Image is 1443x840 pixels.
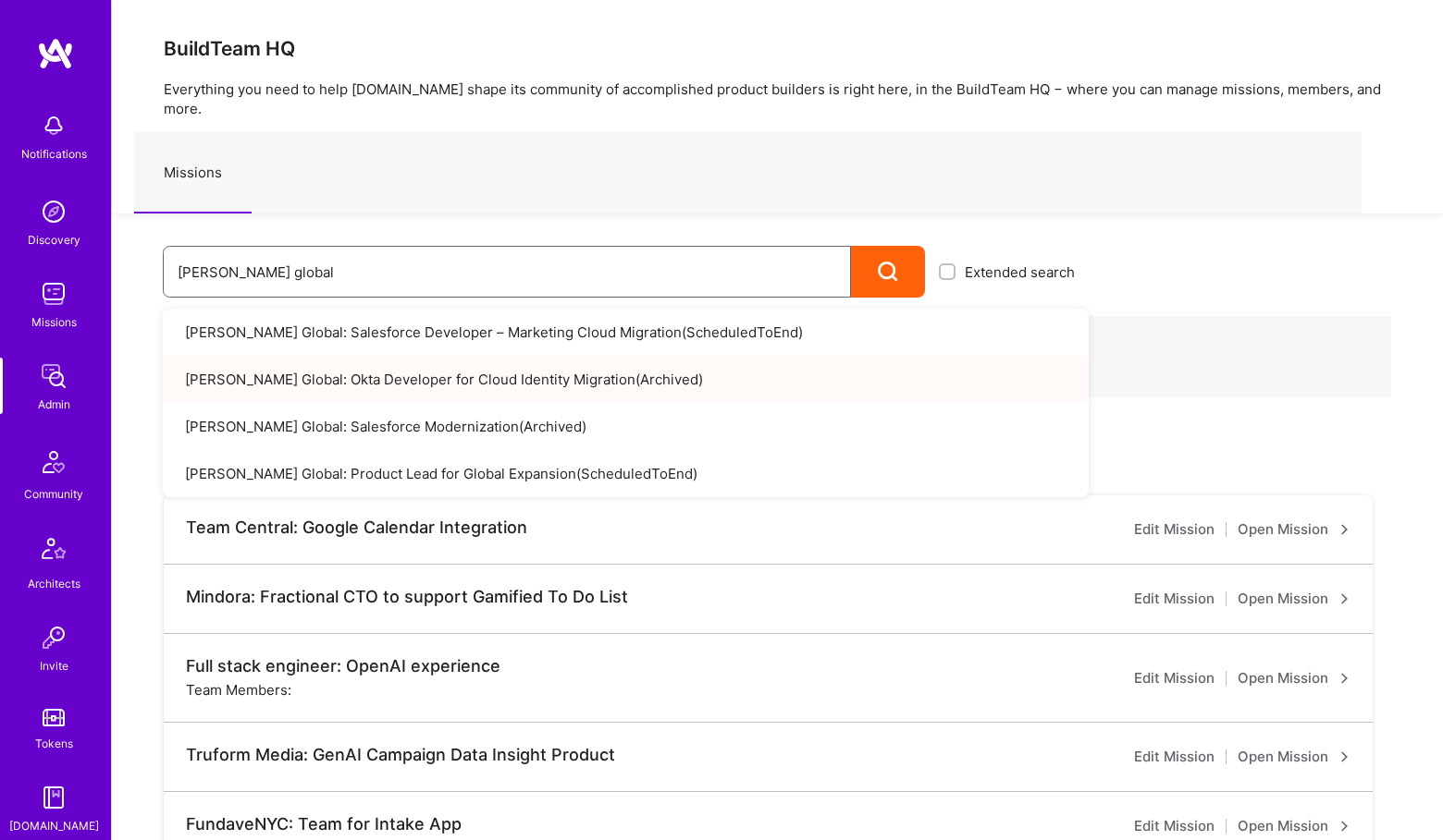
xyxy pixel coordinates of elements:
a: [PERSON_NAME] Global: Okta Developer for Cloud Identity Migration(Archived) [163,356,1089,403]
img: discovery [35,193,72,230]
img: Architects [31,530,76,574]
a: Open Mission [1238,667,1350,689]
div: Mindora: Fractional CTO to support Gamified To Do List [186,587,628,607]
a: Edit Mission [1134,588,1215,610]
div: Team Central: Google Calendar Integration [186,517,527,538]
a: Open Mission [1238,815,1350,837]
div: Team Members: [186,680,291,700]
p: Everything you need to help [DOMAIN_NAME] shape its community of accomplished product builders is... [164,79,1391,118]
img: tokens [43,709,65,726]
a: Missions [134,133,252,213]
div: Discovery [28,230,80,250]
i: icon ArrowRight [1339,593,1350,604]
a: Edit Mission [1134,667,1215,689]
a: Open Mission [1238,588,1350,610]
a: [PERSON_NAME] Global: Salesforce Modernization(Archived) [163,403,1089,450]
div: Notifications [21,144,87,164]
div: Truform Media: GenAI Campaign Data Insight Product [186,745,615,765]
div: [DOMAIN_NAME] [9,816,99,835]
div: Architects [28,574,80,593]
img: admin teamwork [35,358,72,395]
div: Admin [38,395,70,414]
img: guide book [35,779,72,816]
input: What type of mission are you looking for? [178,249,836,296]
h3: BuildTeam HQ [164,37,1391,60]
i: icon ArrowRight [1339,751,1350,762]
span: Extended search [965,262,1075,282]
div: Community [24,484,83,504]
img: logo [37,37,74,70]
img: teamwork [35,275,72,312]
i: icon ArrowRight [1339,821,1350,832]
div: Full stack engineer: OpenAI experience [186,656,500,676]
i: icon ArrowRight [1339,524,1350,535]
img: bell [35,107,72,144]
div: Missions [31,312,77,332]
div: FundaveNYC: Team for Intake App [186,814,462,834]
img: Invite [35,619,72,656]
a: [PERSON_NAME] Global: Salesforce Developer – Marketing Cloud Migration(ScheduledToEnd) [163,309,1089,356]
img: Community [31,440,76,484]
i: icon Search [878,262,899,283]
a: Open Mission [1238,746,1350,768]
i: icon ArrowRight [1339,673,1350,684]
div: Invite [40,656,68,676]
a: [PERSON_NAME] Global: Product Lead for Global Expansion(ScheduledToEnd) [163,450,1089,497]
a: Open Mission [1238,518,1350,541]
div: Tokens [35,734,73,753]
a: Edit Mission [1134,746,1215,768]
a: Edit Mission [1134,815,1215,837]
a: Edit Mission [1134,518,1215,541]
